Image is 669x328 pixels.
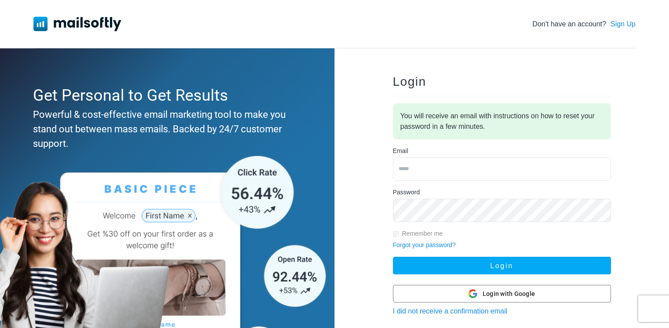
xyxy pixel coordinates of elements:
[393,241,456,248] a: Forgot your password?
[611,19,636,29] a: Sign Up
[402,229,443,238] label: Remember me
[33,84,297,107] div: Get Personal to Get Results
[393,188,420,197] label: Password
[483,289,535,299] span: Login with Google
[33,107,297,151] div: Powerful & cost-effective email marketing tool to make you stand out between mass emails. Backed ...
[393,285,611,302] button: Login with Google
[393,75,426,88] span: Login
[393,307,508,315] a: I did not receive a confirmation email
[393,103,611,139] div: You will receive an email with instructions on how to reset your password in a few minutes.
[33,17,121,31] img: Mailsoftly
[393,257,611,274] button: Login
[393,146,408,156] label: Email
[532,19,636,29] div: Don't have an account?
